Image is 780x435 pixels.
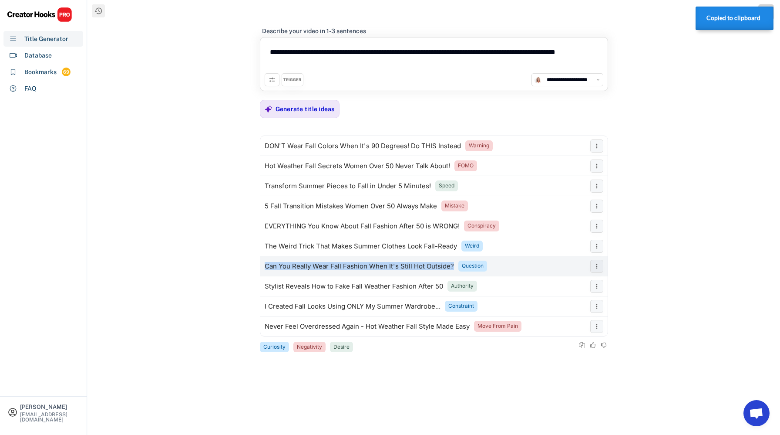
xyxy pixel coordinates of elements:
[469,142,489,150] div: Warning
[62,68,71,76] div: 69
[283,77,301,83] div: TRIGGER
[743,400,770,426] a: Open chat
[20,412,79,422] div: [EMAIL_ADDRESS][DOMAIN_NAME]
[7,7,72,22] img: CHPRO%20Logo.svg
[265,223,460,230] div: EVERYTHING You Know About Fall Fashion After 50 is WRONG!
[439,182,454,190] div: Speed
[24,51,52,60] div: Database
[265,323,470,330] div: Never Feel Overdressed Again - Hot Weather Fall Style Made Easy
[458,162,474,170] div: FOMO
[276,105,335,113] div: Generate title ideas
[706,14,760,21] strong: Copied to clipboard
[297,343,322,351] div: Negativity
[462,262,484,270] div: Question
[265,163,450,170] div: Hot Weather Fall Secrets Women Over 50 Never Talk About!
[477,323,518,330] div: Move From Pain
[333,343,350,351] div: Desire
[265,183,431,190] div: Transform Summer Pieces to Fall in Under 5 Minutes!
[534,76,542,84] img: channels4_profile.jpg
[265,263,454,270] div: Can You Really Wear Fall Fashion When It's Still Hot Outside?
[265,283,443,290] div: Stylist Reveals How to Fake Fall Weather Fashion After 50
[445,202,464,210] div: Mistake
[24,68,57,77] div: Bookmarks
[451,282,474,290] div: Authority
[20,404,79,410] div: [PERSON_NAME]
[24,34,68,44] div: Title Generator
[265,143,461,150] div: DON'T Wear Fall Colors When It's 90 Degrees! Do THIS Instead
[265,303,440,310] div: I Created Fall Looks Using ONLY My Summer Wardrobe...
[263,343,286,351] div: Curiosity
[265,203,437,210] div: 5 Fall Transition Mistakes Women Over 50 Always Make
[265,243,457,250] div: The Weird Trick That Makes Summer Clothes Look Fall-Ready
[465,242,479,250] div: Weird
[24,84,37,93] div: FAQ
[467,222,496,230] div: Conspiracy
[262,27,366,35] div: Describe your video in 1-3 sentences
[448,302,474,310] div: Constraint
